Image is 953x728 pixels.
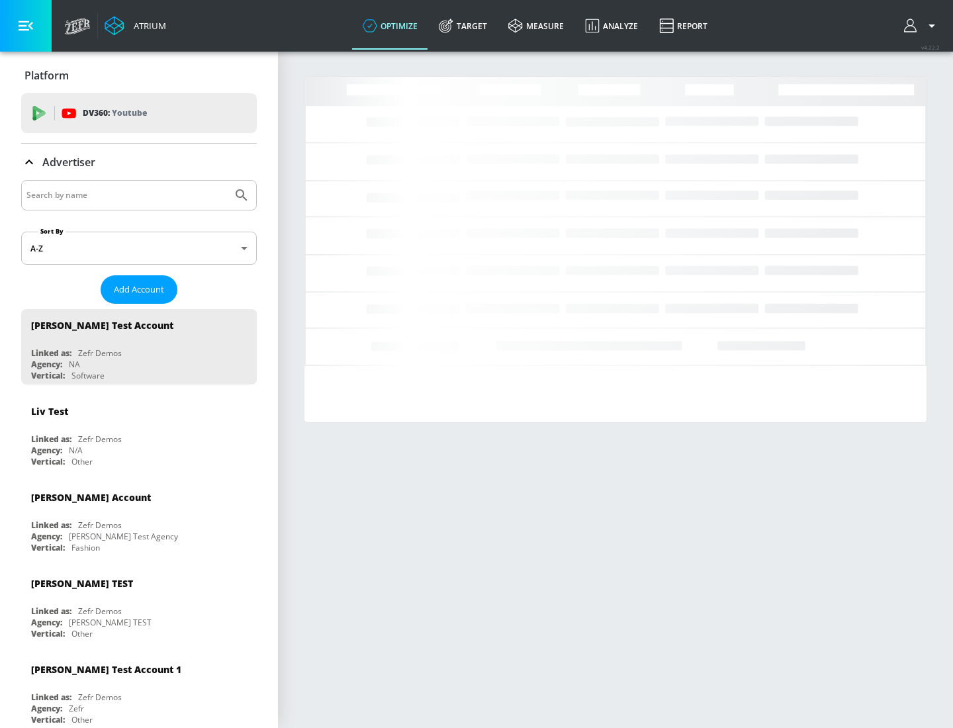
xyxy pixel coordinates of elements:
div: Agency: [31,445,62,456]
div: Zefr Demos [78,347,122,359]
a: optimize [352,2,428,50]
div: NA [69,359,80,370]
div: Vertical: [31,370,65,381]
div: Agency: [31,359,62,370]
div: [PERSON_NAME] TEST [69,617,152,628]
a: Atrium [105,16,166,36]
div: Agency: [31,703,62,714]
div: N/A [69,445,83,456]
div: Liv Test [31,405,68,418]
span: Add Account [114,282,164,297]
div: Vertical: [31,542,65,553]
div: Platform [21,57,257,94]
input: Search by name [26,187,227,204]
div: [PERSON_NAME] Test AccountLinked as:Zefr DemosAgency:NAVertical:Software [21,309,257,385]
div: [PERSON_NAME] TESTLinked as:Zefr DemosAgency:[PERSON_NAME] TESTVertical:Other [21,567,257,643]
a: Target [428,2,498,50]
div: [PERSON_NAME] Test Agency [69,531,178,542]
div: Liv TestLinked as:Zefr DemosAgency:N/AVertical:Other [21,395,257,471]
div: Zefr Demos [78,520,122,531]
div: Atrium [128,20,166,32]
button: Add Account [101,275,177,304]
p: Youtube [112,106,147,120]
div: Software [71,370,105,381]
div: Fashion [71,542,100,553]
a: Report [649,2,718,50]
p: Platform [24,68,69,83]
div: Linked as: [31,692,71,703]
div: Linked as: [31,606,71,617]
div: Other [71,628,93,639]
div: Vertical: [31,628,65,639]
div: [PERSON_NAME] Test Account 1 [31,663,181,676]
div: Linked as: [31,433,71,445]
div: DV360: Youtube [21,93,257,133]
div: A-Z [21,232,257,265]
p: DV360: [83,106,147,120]
label: Sort By [38,227,66,236]
div: Zefr Demos [78,433,122,445]
div: [PERSON_NAME] AccountLinked as:Zefr DemosAgency:[PERSON_NAME] Test AgencyVertical:Fashion [21,481,257,557]
div: [PERSON_NAME] Test Account [31,319,173,332]
div: Linked as: [31,520,71,531]
a: measure [498,2,574,50]
div: Other [71,714,93,725]
div: Agency: [31,617,62,628]
span: v 4.22.2 [921,44,940,51]
div: Zefr [69,703,84,714]
div: Agency: [31,531,62,542]
div: Other [71,456,93,467]
p: Advertiser [42,155,95,169]
div: Linked as: [31,347,71,359]
div: Vertical: [31,456,65,467]
div: [PERSON_NAME] TEST [31,577,133,590]
div: Advertiser [21,144,257,181]
div: Vertical: [31,714,65,725]
a: Analyze [574,2,649,50]
div: [PERSON_NAME] Account [31,491,151,504]
div: Zefr Demos [78,606,122,617]
div: Zefr Demos [78,692,122,703]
